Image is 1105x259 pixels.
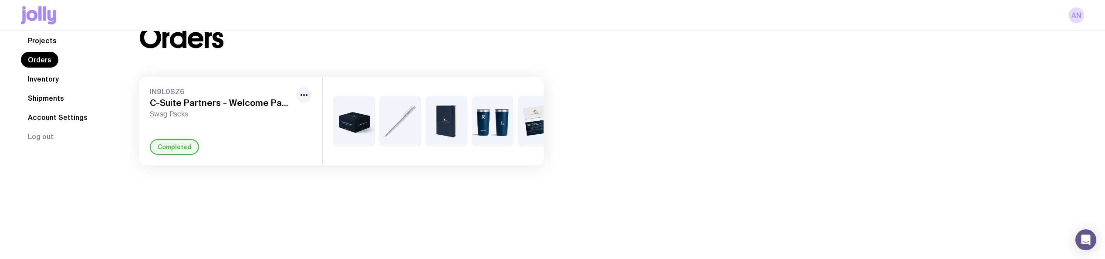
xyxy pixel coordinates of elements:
[150,139,199,155] div: Completed
[1068,7,1084,23] a: AN
[150,87,293,96] span: IN9L0SZ6
[21,109,95,125] a: Account Settings
[21,90,71,106] a: Shipments
[150,98,293,108] h3: C-Suite Partners - Welcome Packs
[21,33,64,48] a: Projects
[150,110,293,119] span: Swag Packs
[139,24,223,52] h1: Orders
[21,52,58,68] a: Orders
[21,71,66,87] a: Inventory
[1075,229,1096,250] div: Open Intercom Messenger
[21,129,61,144] button: Log out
